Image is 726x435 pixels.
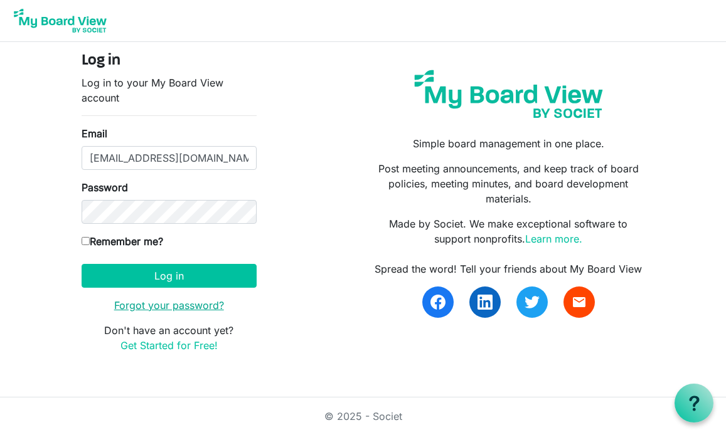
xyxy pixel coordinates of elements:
h4: Log in [82,52,257,70]
p: Made by Societ. We make exceptional software to support nonprofits. [372,216,644,246]
p: Don't have an account yet? [82,323,257,353]
a: Get Started for Free! [120,339,218,352]
p: Post meeting announcements, and keep track of board policies, meeting minutes, and board developm... [372,161,644,206]
label: Password [82,180,128,195]
p: Simple board management in one place. [372,136,644,151]
input: Remember me? [82,237,90,245]
a: Forgot your password? [114,299,224,312]
label: Email [82,126,107,141]
p: Log in to your My Board View account [82,75,257,105]
label: Remember me? [82,234,163,249]
img: My Board View Logo [10,5,110,36]
a: Learn more. [525,233,582,245]
span: email [572,295,587,310]
img: twitter.svg [525,295,540,310]
a: email [563,286,595,318]
img: facebook.svg [430,295,446,310]
a: © 2025 - Societ [324,410,402,422]
div: Spread the word! Tell your friends about My Board View [372,261,644,276]
img: my-board-view-societ.svg [407,62,611,126]
img: linkedin.svg [478,295,493,310]
button: Log in [82,264,257,288]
